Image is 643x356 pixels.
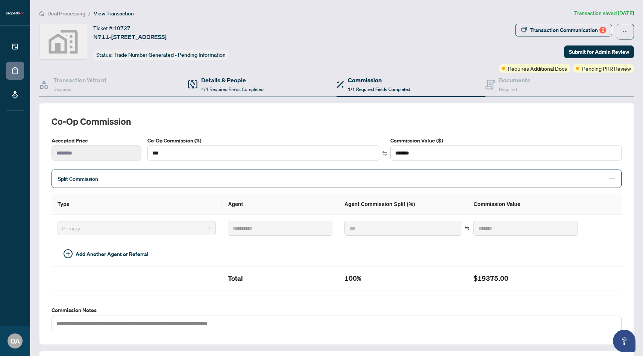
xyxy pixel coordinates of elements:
[390,136,622,145] label: Commission Value ($)
[608,176,615,182] span: minus
[582,64,631,73] span: Pending PRR Review
[52,306,622,314] label: Commission Notes
[52,194,222,215] th: Type
[147,136,379,145] label: Co-Op Commission (%)
[382,151,387,156] span: swap
[201,86,264,92] span: 4/4 Required Fields Completed
[39,11,44,16] span: home
[348,86,410,92] span: 1/1 Required Fields Completed
[201,76,264,85] h4: Details & People
[499,76,530,85] h4: Documents
[88,9,91,18] li: /
[467,194,584,215] th: Commission Value
[58,176,98,182] span: Split Commission
[39,24,87,59] img: svg%3e
[94,10,134,17] span: View Transaction
[569,46,629,58] span: Submit for Admin Review
[564,45,634,58] button: Submit for Admin Review
[464,226,470,231] span: swap
[52,170,622,188] div: Split Commission
[11,336,20,346] span: OA
[574,9,634,18] article: Transaction saved [DATE]
[62,223,211,234] span: Primary
[613,330,635,352] button: Open asap
[53,86,71,92] span: Required
[228,273,332,285] h2: Total
[93,50,229,60] div: Status:
[114,25,130,32] span: 10737
[499,86,517,92] span: Required
[222,194,338,215] th: Agent
[93,24,130,32] div: Ticket #:
[47,10,85,17] span: Deal Processing
[348,76,410,85] h4: Commission
[6,11,24,16] img: logo
[52,136,141,145] label: Accepted Price
[338,194,467,215] th: Agent Commission Split (%)
[114,52,226,58] span: Trade Number Generated - Pending Information
[93,32,167,41] span: N711-[STREET_ADDRESS]
[599,27,606,33] div: 2
[64,249,73,258] span: plus-circle
[530,24,606,36] div: Transaction Communication
[52,115,622,127] h2: Co-op Commission
[508,64,567,73] span: Requires Additional Docs
[515,24,612,36] button: Transaction Communication2
[58,248,155,260] button: Add Another Agent or Referral
[344,273,461,285] h2: 100%
[53,76,106,85] h4: Transaction Wizard
[473,273,578,285] h2: $19375.00
[76,250,149,258] span: Add Another Agent or Referral
[623,29,628,34] span: ellipsis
